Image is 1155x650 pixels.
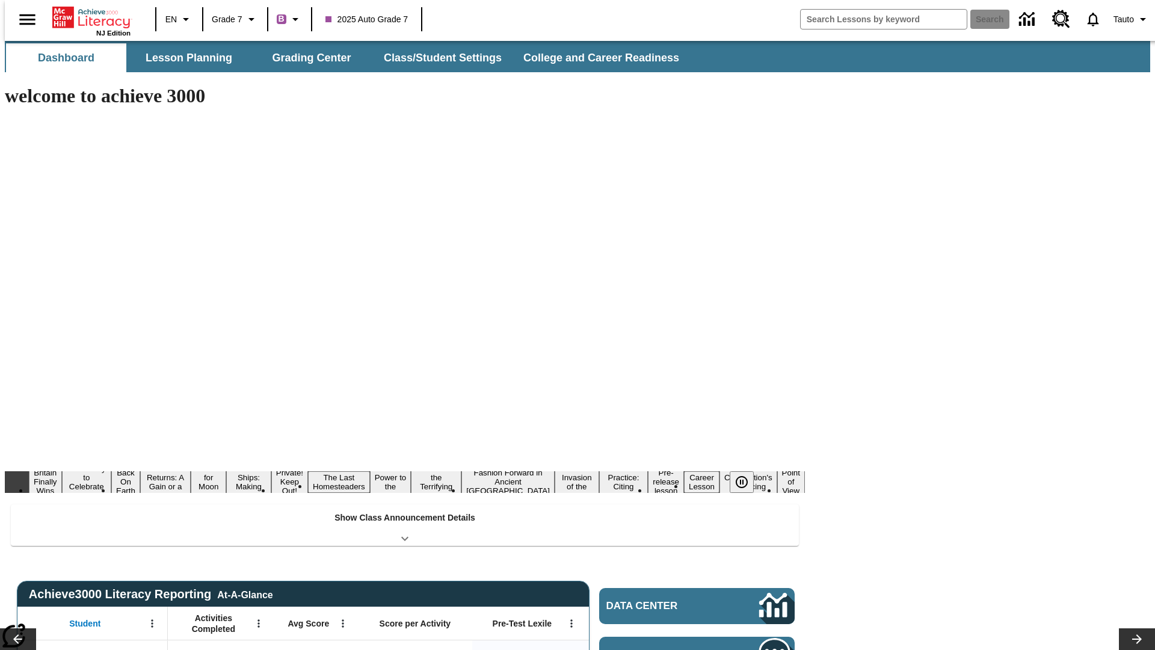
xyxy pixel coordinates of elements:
button: Slide 16 The Constitution's Balancing Act [719,462,777,502]
button: Grading Center [251,43,372,72]
button: Boost Class color is purple. Change class color [272,8,307,30]
button: Language: EN, Select a language [160,8,199,30]
div: Pause [730,471,766,493]
button: Slide 13 Mixed Practice: Citing Evidence [599,462,648,502]
span: Avg Score [288,618,329,629]
button: Lesson carousel, Next [1119,628,1155,650]
button: Slide 1 Britain Finally Wins [29,466,62,497]
button: Slide 15 Career Lesson [684,471,719,493]
button: Slide 17 Point of View [777,466,805,497]
span: 2025 Auto Grade 7 [325,13,408,26]
input: search field [801,10,967,29]
button: Slide 7 Private! Keep Out! [271,466,308,497]
span: Student [69,618,100,629]
button: Slide 12 The Invasion of the Free CD [555,462,599,502]
button: Slide 8 The Last Homesteaders [308,471,370,493]
button: Slide 10 Attack of the Terrifying Tomatoes [411,462,461,502]
button: Slide 14 Pre-release lesson [648,466,684,497]
button: Open Menu [562,614,581,633]
a: Data Center [1012,3,1045,36]
div: SubNavbar [5,41,1150,72]
button: Pause [730,471,754,493]
button: Slide 5 Time for Moon Rules? [191,462,226,502]
button: Profile/Settings [1109,8,1155,30]
a: Home [52,5,131,29]
span: Data Center [606,600,719,612]
div: Home [52,4,131,37]
button: Grade: Grade 7, Select a grade [207,8,263,30]
span: Achieve3000 Literacy Reporting [29,587,273,601]
span: Activities Completed [174,613,253,634]
span: B [279,11,285,26]
div: Show Class Announcement Details [11,504,799,546]
button: Open Menu [334,614,352,633]
div: SubNavbar [5,43,690,72]
a: Resource Center, Will open in new tab [1045,3,1077,36]
span: Grade 7 [212,13,242,26]
button: College and Career Readiness [514,43,689,72]
div: At-A-Glance [217,587,273,601]
button: Slide 4 Free Returns: A Gain or a Drain? [140,462,191,502]
a: Notifications [1077,4,1109,35]
button: Slide 6 Cruise Ships: Making Waves [226,462,271,502]
span: Score per Activity [380,618,451,629]
p: Show Class Announcement Details [334,512,475,524]
button: Slide 2 Get Ready to Celebrate Juneteenth! [62,462,112,502]
button: Dashboard [6,43,126,72]
a: Data Center [599,588,795,624]
button: Lesson Planning [129,43,249,72]
span: Pre-Test Lexile [493,618,552,629]
button: Class/Student Settings [374,43,511,72]
h1: welcome to achieve 3000 [5,85,805,107]
button: Slide 9 Solar Power to the People [370,462,411,502]
button: Slide 11 Fashion Forward in Ancient Rome [461,466,555,497]
span: EN [165,13,177,26]
button: Slide 3 Back On Earth [111,466,140,497]
button: Open Menu [143,614,161,633]
button: Open side menu [10,2,45,37]
button: Open Menu [250,614,268,633]
span: Tauto [1113,13,1134,26]
span: NJ Edition [96,29,131,37]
